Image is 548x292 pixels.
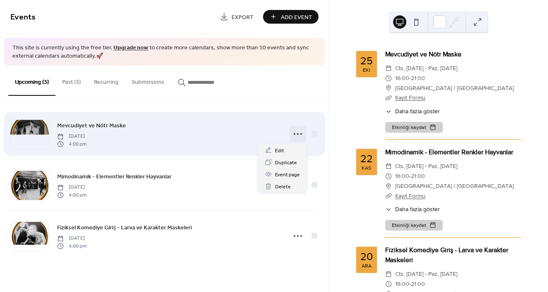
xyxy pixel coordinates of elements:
span: 4:00 pm [57,140,87,148]
div: ​ [385,279,392,289]
div: 22 [360,153,373,164]
span: - [409,171,411,181]
span: Edit [275,146,284,155]
button: Recurring [87,66,125,95]
div: ​ [385,63,392,73]
button: Etkinliği kaydet [385,220,443,231]
a: Export [214,10,260,24]
div: 20 [360,251,373,262]
a: Mimodinamik - Elementler Renkler Hayvanlar [385,148,513,156]
span: 16:00 [395,73,409,83]
div: 25 [360,56,373,66]
div: ​ [385,191,392,201]
a: Kayıt Formu [395,192,425,199]
span: [GEOGRAPHIC_DATA] / [GEOGRAPHIC_DATA] [395,83,514,93]
span: 21:00 [411,73,425,83]
a: Upgrade now [113,42,148,54]
span: [DATE] [57,133,87,140]
span: 4:00 pm [57,242,87,250]
span: Delete [275,182,291,191]
div: ​ [385,107,392,116]
span: Cts, [DATE] - Paz, [DATE] [395,161,457,171]
button: Past (3) [56,66,87,95]
a: Kayıt Formu [395,94,425,101]
span: [DATE] [57,235,87,242]
span: Fiziksel Komediye Giriş - Larva ve Karakter Maskeleri [57,224,192,232]
button: ​Daha fazla göster [385,107,440,116]
div: Eki [363,68,370,73]
span: 21:00 [411,171,425,181]
button: Etkinliği kaydet [385,122,443,133]
div: ​ [385,205,392,214]
span: Daha fazla göster [395,107,440,116]
a: Fiziksel Komediye Giriş - Larva ve Karakter Maskeleri [57,223,192,232]
div: ​ [385,161,392,171]
div: ​ [385,73,392,83]
div: ​ [385,83,392,93]
span: Duplicate [275,158,297,167]
button: Upcoming (3) [8,66,56,96]
button: ​Daha fazla göster [385,205,440,214]
div: ​ [385,181,392,191]
span: - [409,73,411,83]
span: Daha fazla göster [395,205,440,214]
a: Fiziksel Komediye Giriş - Larva ve Karakter Maskeleri [385,246,508,263]
div: ​ [385,171,392,181]
button: Submissions [125,66,171,95]
button: Add Event [263,10,319,24]
span: Events [10,9,36,25]
span: - [409,279,411,289]
span: Cts, [DATE] - Paz, [DATE] [395,269,457,279]
div: ​ [385,269,392,279]
span: 16:00 [395,171,409,181]
span: Cts, [DATE] - Paz, [DATE] [395,63,457,73]
span: Export [232,13,253,22]
span: [DATE] [57,184,87,191]
div: Kas [362,165,371,171]
span: 21:00 [411,279,425,289]
a: Mimodinamik - Elementler Renkler Hayvanlar [57,172,171,181]
div: ​ [385,93,392,103]
span: Add Event [281,13,312,22]
div: Ara [362,263,372,269]
span: Event page [275,170,300,179]
a: Mevcudiyet ve Nötr Maske [385,51,461,58]
span: Mimodinamik - Elementler Renkler Hayvanlar [57,173,171,181]
span: 16:00 [395,279,409,289]
a: Mevcudiyet ve Nötr Maske [57,121,126,130]
span: 4:00 pm [57,191,87,199]
span: This site is currently using the free tier. to create more calendars, show more than 10 events an... [12,44,316,60]
span: [GEOGRAPHIC_DATA] / [GEOGRAPHIC_DATA] [395,181,514,191]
